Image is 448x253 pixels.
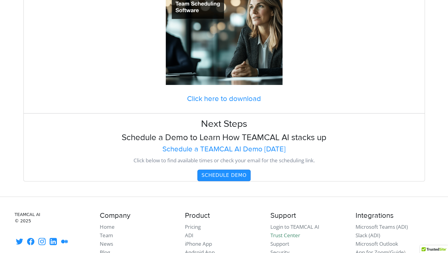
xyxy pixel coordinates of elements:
a: Support [270,240,289,247]
a: Microsoft Teams (ADI) [356,223,408,230]
a: Microsoft Outlook [356,240,398,247]
h4: Support [270,211,348,220]
a: Schedule Demo [197,172,250,178]
a: News [100,240,113,247]
h4: Product [185,211,263,220]
h4: Integrations [356,211,433,220]
h4: Company [100,211,178,220]
a: Login to TEAMCAL AI [270,223,319,230]
a: Slack (ADI) [356,232,380,239]
a: iPhone App [185,240,212,247]
h2: Next Steps [24,118,425,130]
button: Schedule Demo [197,170,250,181]
p: Click below to find available times or check your email for the scheduling link. [24,156,425,165]
a: ADI [185,232,193,239]
small: TEAMCAL AI © 2025 [15,211,92,224]
a: Team [100,232,113,239]
h3: Schedule a Demo to Learn How TEAMCAL AI stacks up [24,133,425,143]
a: Trust Center [270,232,300,239]
a: Schedule a TEAMCAL AI Demo [DATE] [24,145,425,154]
a: Home [100,223,115,230]
a: Pricing [185,223,201,230]
a: Click here to download [24,95,425,103]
